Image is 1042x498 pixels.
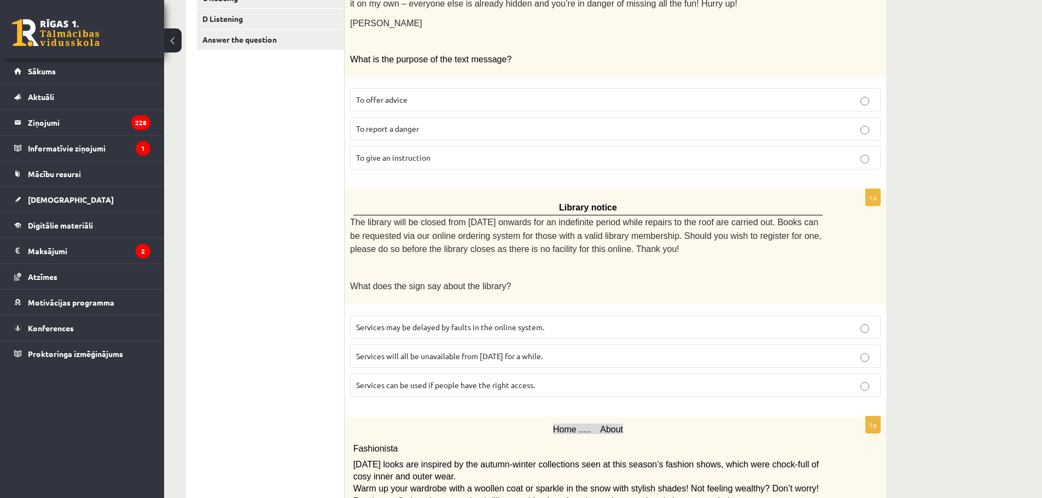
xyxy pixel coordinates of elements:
[14,341,150,366] a: Proktoringa izmēģinājums
[28,110,150,135] legend: Ziņojumi
[14,161,150,186] a: Mācību resursi
[350,282,511,291] span: What does the sign say about the library?
[197,9,344,29] a: D Listening
[14,110,150,135] a: Ziņojumi228
[14,213,150,238] a: Digitālie materiāli
[197,30,344,50] a: Answer the question
[14,290,150,315] a: Motivācijas programma
[28,169,81,179] span: Mācību resursi
[28,66,56,76] span: Sākums
[28,195,114,204] span: [DEMOGRAPHIC_DATA]
[14,84,150,109] a: Aktuāli
[353,460,819,481] span: [DATE] looks are inspired by the autumn-winter collections seen at this season’s fashion shows, w...
[553,425,623,434] span: Home ..... About
[860,324,869,333] input: Services may be delayed by faults in the online system.
[860,97,869,106] input: To offer advice
[14,58,150,84] a: Sākums
[136,141,150,156] i: 1
[28,272,57,282] span: Atzīmes
[28,297,114,307] span: Motivācijas programma
[350,55,511,64] span: What is the purpose of the text message?
[865,416,881,433] p: 1p
[14,315,150,341] a: Konferences
[28,238,150,263] legend: Maksājumi
[12,19,100,46] a: Rīgas 1. Tālmācības vidusskola
[356,322,544,332] span: Services may be delayed by faults in the online system.
[350,19,422,28] span: [PERSON_NAME]
[28,349,123,359] span: Proktoringa izmēģinājums
[28,136,150,161] legend: Informatīvie ziņojumi
[14,187,150,212] a: [DEMOGRAPHIC_DATA]
[559,203,617,212] span: Library notice
[356,95,408,104] span: To offer advice
[353,444,398,453] span: Fashionista
[356,153,430,162] span: To give an instruction
[356,380,535,390] span: Services can be used if people have the right access.
[28,323,74,333] span: Konferences
[860,382,869,391] input: Services can be used if people have the right access.
[865,189,881,206] p: 1p
[14,136,150,161] a: Informatīvie ziņojumi1
[131,115,150,130] i: 228
[356,124,419,133] span: To report a danger
[860,353,869,362] input: Services will all be unavailable from [DATE] for a while.
[860,126,869,134] input: To report a danger
[860,155,869,163] input: To give an instruction
[28,92,54,102] span: Aktuāli
[14,264,150,289] a: Atzīmes
[28,220,93,230] span: Digitālie materiāli
[356,351,543,361] span: Services will all be unavailable from [DATE] for a while.
[136,244,150,259] i: 2
[14,238,150,263] a: Maksājumi2
[350,218,822,254] span: The library will be closed from [DATE] onwards for an indefinite period while repairs to the roof...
